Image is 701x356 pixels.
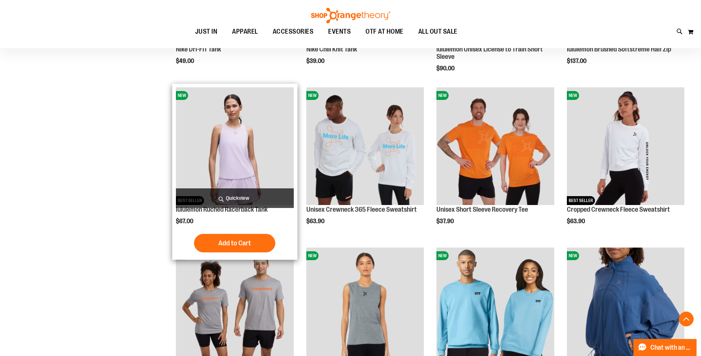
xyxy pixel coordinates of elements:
[567,218,586,225] span: $63.90
[306,91,319,100] span: NEW
[176,188,293,208] a: Quickview
[436,251,449,260] span: NEW
[306,251,319,260] span: NEW
[273,23,314,40] span: ACCESSORIES
[436,87,554,205] img: Unisex Short Sleeve Recovery Tee
[433,84,558,244] div: product
[418,23,457,40] span: ALL OUT SALE
[328,23,351,40] span: EVENTS
[172,84,297,260] div: product
[306,46,357,53] a: Nike Chill Knit Tank
[567,58,588,64] span: $137.00
[176,46,221,53] a: Nike Dri-FIT Tank
[436,46,543,60] a: lululemon Unisex License to Train Short Sleeve
[567,91,579,100] span: NEW
[365,23,404,40] span: OTF AT HOME
[567,87,684,205] img: Cropped Crewneck Fleece Sweatshirt
[567,196,595,205] span: BEST SELLER
[306,87,424,205] img: Unisex Crewneck 365 Fleece Sweatshirt
[176,87,293,206] a: lululemon Ruched Racerback TankNEWBEST SELLER
[176,91,188,100] span: NEW
[679,312,694,326] button: Back To Top
[436,218,455,225] span: $37.90
[303,84,428,244] div: product
[218,239,251,247] span: Add to Cart
[310,8,391,23] img: Shop Orangetheory
[567,206,670,213] a: Cropped Crewneck Fleece Sweatshirt
[176,206,268,213] a: lululemon Ruched Racerback Tank
[436,91,449,100] span: NEW
[567,251,579,260] span: NEW
[306,218,326,225] span: $63.90
[176,218,194,225] span: $67.00
[436,65,456,72] span: $90.00
[563,84,688,244] div: product
[306,206,417,213] a: Unisex Crewneck 365 Fleece Sweatshirt
[194,234,275,252] button: Add to Cart
[306,58,326,64] span: $39.00
[306,87,424,206] a: Unisex Crewneck 365 Fleece SweatshirtNEW
[176,58,195,64] span: $49.00
[195,23,218,40] span: JUST IN
[436,206,528,213] a: Unisex Short Sleeve Recovery Tee
[567,46,671,53] a: lululemon Brushed Softstreme Half Zip
[567,87,684,206] a: Cropped Crewneck Fleece SweatshirtNEWBEST SELLER
[176,87,293,205] img: lululemon Ruched Racerback Tank
[650,344,692,351] span: Chat with an Expert
[232,23,258,40] span: APPAREL
[436,87,554,206] a: Unisex Short Sleeve Recovery TeeNEW
[633,339,697,356] button: Chat with an Expert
